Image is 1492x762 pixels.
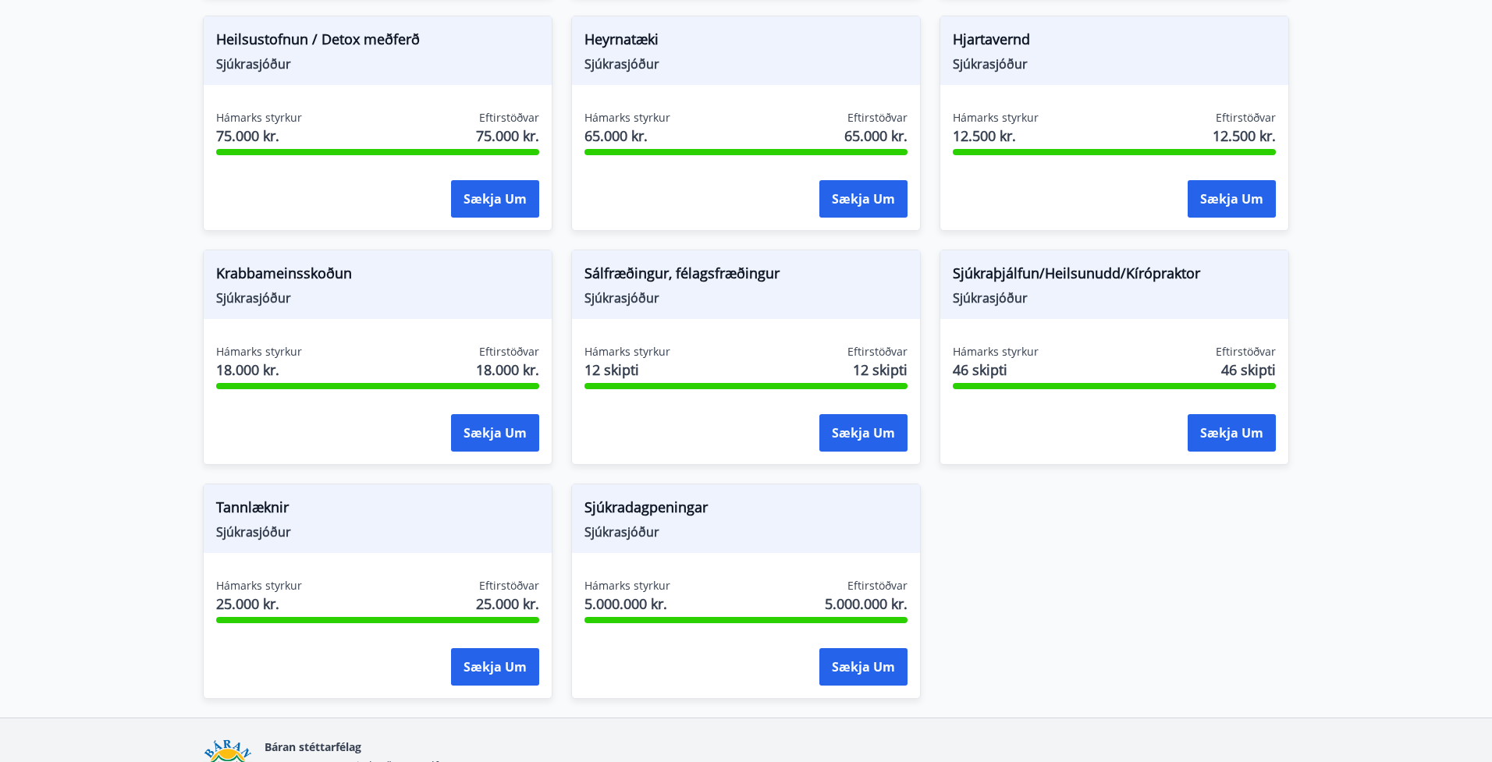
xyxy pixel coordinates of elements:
span: Eftirstöðvar [479,110,539,126]
span: Sjúkraþjálfun/Heilsunudd/Kírópraktor [953,263,1276,289]
span: Eftirstöðvar [479,344,539,360]
span: 75.000 kr. [216,126,302,146]
span: 12.500 kr. [953,126,1039,146]
button: Sækja um [451,414,539,452]
span: Sjúkradagpeningar [584,497,908,523]
span: Eftirstöðvar [1216,110,1276,126]
span: Eftirstöðvar [847,110,908,126]
span: Hámarks styrkur [584,344,670,360]
span: Hámarks styrkur [216,344,302,360]
span: 12.500 kr. [1213,126,1276,146]
button: Sækja um [1188,180,1276,218]
span: Hámarks styrkur [584,578,670,594]
span: 5.000.000 kr. [584,594,670,614]
span: Sjúkrasjóður [216,55,539,73]
span: Tannlæknir [216,497,539,523]
button: Sækja um [451,180,539,218]
span: Eftirstöðvar [847,578,908,594]
span: 12 skipti [584,360,670,380]
span: Hámarks styrkur [216,578,302,594]
span: 65.000 kr. [584,126,670,146]
span: 25.000 kr. [476,594,539,614]
button: Sækja um [819,648,908,686]
span: Sjúkrasjóður [584,289,908,307]
span: Sjúkrasjóður [953,289,1276,307]
span: Sjúkrasjóður [584,523,908,540]
span: Báran stéttarfélag [265,739,361,754]
span: 18.000 kr. [476,360,539,380]
span: Hámarks styrkur [216,110,302,126]
span: 5.000.000 kr. [825,594,908,614]
span: Sjúkrasjóður [216,289,539,307]
span: 46 skipti [953,360,1039,380]
span: Hámarks styrkur [953,110,1039,126]
span: Eftirstöðvar [1216,344,1276,360]
span: 75.000 kr. [476,126,539,146]
button: Sækja um [819,180,908,218]
span: Sjúkrasjóður [584,55,908,73]
span: Heilsustofnun / Detox meðferð [216,29,539,55]
span: 46 skipti [1221,360,1276,380]
span: Sjúkrasjóður [953,55,1276,73]
span: Sálfræðingur, félagsfræðingur [584,263,908,289]
button: Sækja um [819,414,908,452]
span: 18.000 kr. [216,360,302,380]
button: Sækja um [1188,414,1276,452]
span: Eftirstöðvar [479,578,539,594]
span: 12 skipti [853,360,908,380]
span: 25.000 kr. [216,594,302,614]
span: Hjartavernd [953,29,1276,55]
span: Heyrnatæki [584,29,908,55]
span: 65.000 kr. [844,126,908,146]
span: Hámarks styrkur [953,344,1039,360]
button: Sækja um [451,648,539,686]
span: Krabbameinsskoðun [216,263,539,289]
span: Hámarks styrkur [584,110,670,126]
span: Eftirstöðvar [847,344,908,360]
span: Sjúkrasjóður [216,523,539,540]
